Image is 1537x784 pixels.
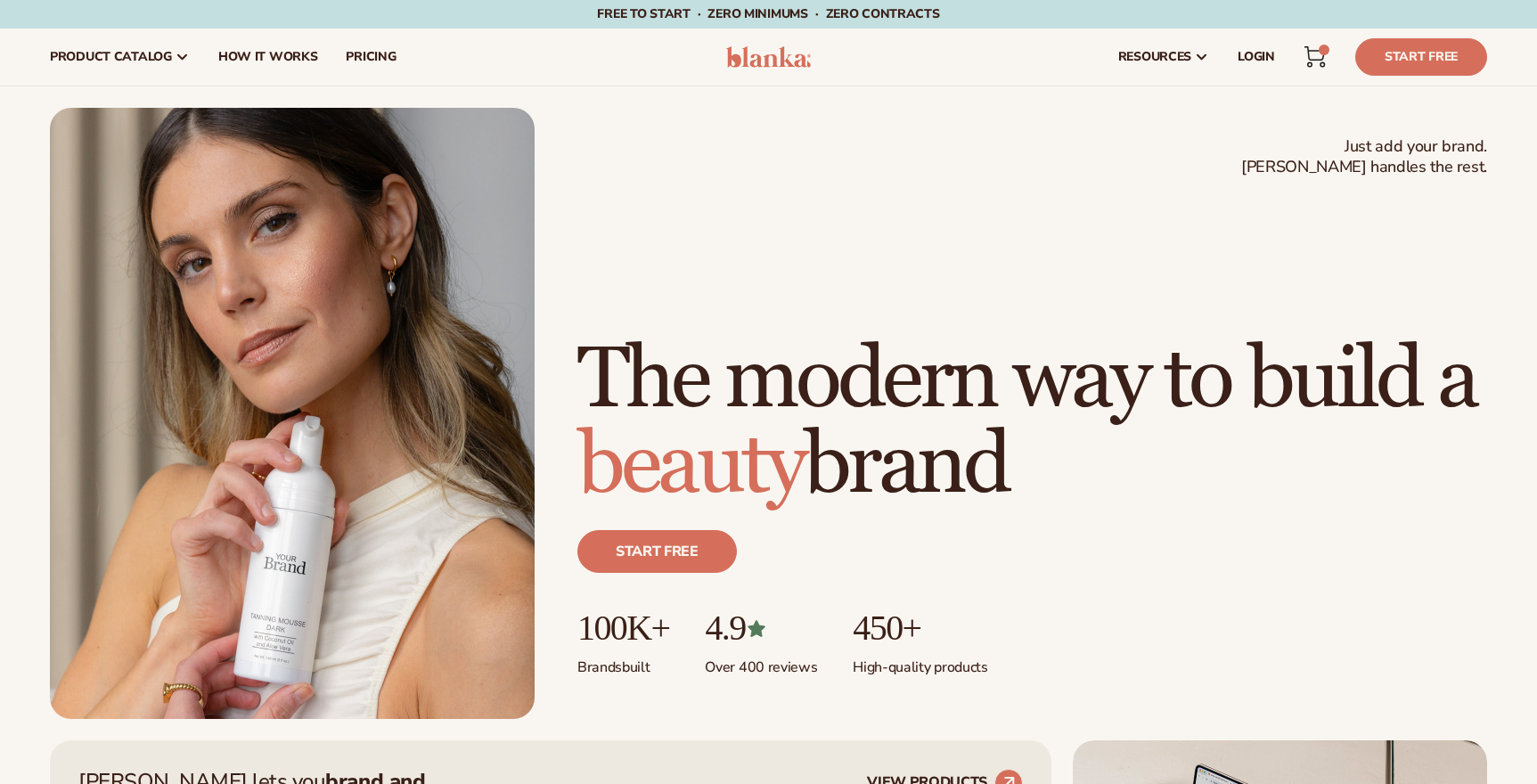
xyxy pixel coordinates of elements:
[726,46,811,68] img: logo
[1238,50,1275,64] span: LOGIN
[1323,45,1324,55] span: 1
[705,648,817,677] p: Over 400 reviews
[331,29,410,86] a: pricing
[577,648,669,677] p: Brands built
[597,5,939,22] span: Free to start · ZERO minimums · ZERO contracts
[346,50,396,64] span: pricing
[1223,29,1289,86] a: LOGIN
[577,413,804,518] span: beauty
[705,608,817,648] p: 4.9
[36,29,204,86] a: product catalog
[577,608,669,648] p: 100K+
[577,338,1487,509] h1: The modern way to build a brand
[1104,29,1223,86] a: resources
[1118,50,1191,64] span: resources
[577,530,737,573] a: Start free
[853,608,987,648] p: 450+
[50,50,172,64] span: product catalog
[204,29,332,86] a: How It Works
[218,50,318,64] span: How It Works
[853,648,987,677] p: High-quality products
[1241,136,1487,178] span: Just add your brand. [PERSON_NAME] handles the rest.
[1355,38,1487,76] a: Start Free
[50,108,535,719] img: Female holding tanning mousse.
